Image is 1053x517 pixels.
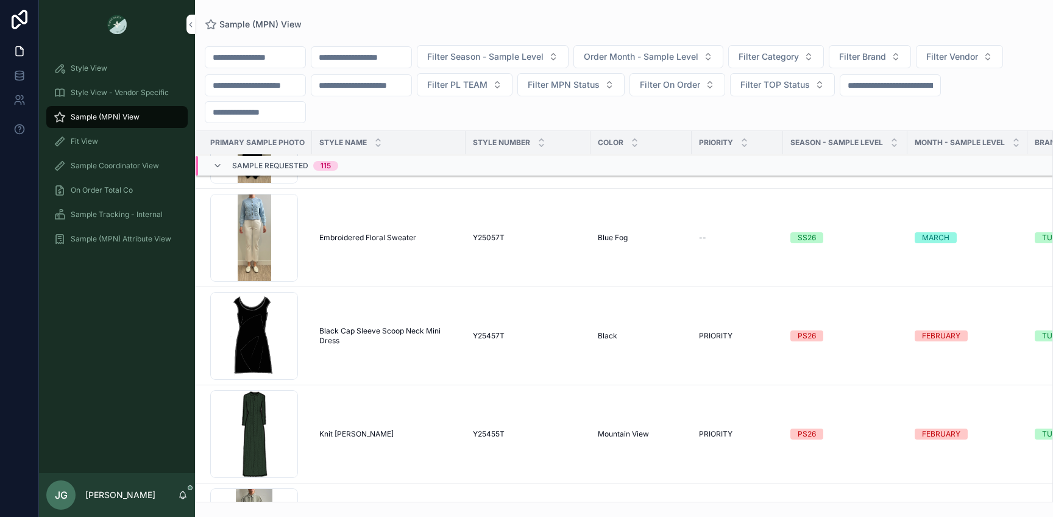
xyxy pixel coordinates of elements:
[46,155,188,177] a: Sample Coordinator View
[517,73,625,96] button: Select Button
[232,161,308,171] span: Sample Requested
[829,45,911,68] button: Select Button
[473,331,505,341] span: Y25457T
[528,79,600,91] span: Filter MPN Status
[699,331,732,341] span: PRIORITY
[71,112,140,122] span: Sample (MPN) View
[598,429,684,439] a: Mountain View
[798,429,816,440] div: PS26
[473,429,583,439] a: Y25455T
[71,161,159,171] span: Sample Coordinator View
[319,429,458,439] a: Knit [PERSON_NAME]
[473,233,505,243] span: Y25057T
[790,138,883,148] span: Season - Sample Level
[922,330,960,341] div: FEBRUARY
[598,429,649,439] span: Mountain View
[699,233,706,243] span: --
[640,79,700,91] span: Filter On Order
[46,106,188,128] a: Sample (MPN) View
[55,488,68,502] span: JG
[46,82,188,104] a: Style View - Vendor Specific
[598,331,617,341] span: Black
[598,233,684,243] a: Blue Fog
[39,49,195,266] div: scrollable content
[699,429,732,439] span: PRIORITY
[916,45,1003,68] button: Select Button
[699,429,776,439] a: PRIORITY
[71,88,169,98] span: Style View - Vendor Specific
[798,232,816,243] div: SS26
[46,204,188,226] a: Sample Tracking - Internal
[584,51,698,63] span: Order Month - Sample Level
[46,228,188,250] a: Sample (MPN) Attribute View
[739,51,799,63] span: Filter Category
[46,57,188,79] a: Style View
[107,15,127,34] img: App logo
[71,234,171,244] span: Sample (MPN) Attribute View
[417,73,512,96] button: Select Button
[699,331,776,341] a: PRIORITY
[473,331,583,341] a: Y25457T
[46,179,188,201] a: On Order Total Co
[740,79,810,91] span: Filter TOP Status
[598,331,684,341] a: Black
[319,233,458,243] a: Embroidered Floral Sweater
[915,138,1005,148] span: MONTH - SAMPLE LEVEL
[473,233,583,243] a: Y25057T
[85,489,155,501] p: [PERSON_NAME]
[210,138,305,148] span: PRIMARY SAMPLE PHOTO
[598,233,628,243] span: Blue Fog
[926,51,978,63] span: Filter Vendor
[71,137,98,146] span: Fit View
[790,330,900,341] a: PS26
[473,429,505,439] span: Y25455T
[319,233,416,243] span: Embroidered Floral Sweater
[319,138,367,148] span: Style Name
[699,138,733,148] span: PRIORITY
[629,73,725,96] button: Select Button
[71,63,107,73] span: Style View
[427,51,544,63] span: Filter Season - Sample Level
[473,138,530,148] span: Style Number
[219,18,302,30] span: Sample (MPN) View
[699,233,776,243] a: --
[730,73,835,96] button: Select Button
[71,210,163,219] span: Sample Tracking - Internal
[205,18,302,30] a: Sample (MPN) View
[319,326,458,346] a: Black Cap Sleeve Scoop Neck Mini Dress
[573,45,723,68] button: Select Button
[798,330,816,341] div: PS26
[790,429,900,440] a: PS26
[427,79,487,91] span: Filter PL TEAM
[71,185,133,195] span: On Order Total Co
[598,138,623,148] span: Color
[915,232,1020,243] a: MARCH
[839,51,886,63] span: Filter Brand
[922,232,949,243] div: MARCH
[922,429,960,440] div: FEBRUARY
[915,330,1020,341] a: FEBRUARY
[319,429,394,439] span: Knit [PERSON_NAME]
[417,45,569,68] button: Select Button
[915,429,1020,440] a: FEBRUARY
[321,161,331,171] div: 115
[728,45,824,68] button: Select Button
[46,130,188,152] a: Fit View
[790,232,900,243] a: SS26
